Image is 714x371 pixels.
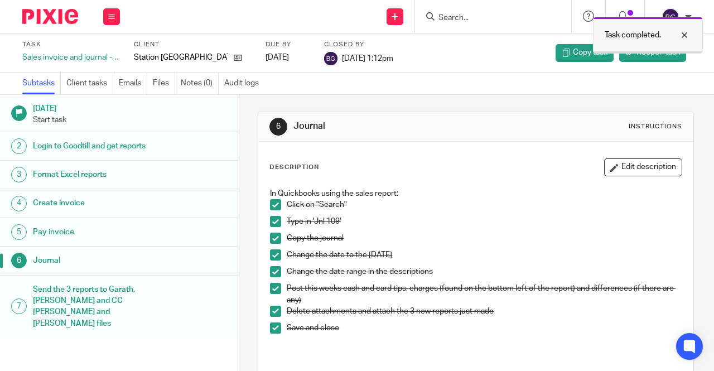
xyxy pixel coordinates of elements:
button: Edit description [604,158,682,176]
div: 7 [11,298,27,314]
h1: Format Excel reports [33,166,162,183]
a: Client tasks [66,73,113,94]
h1: Create invoice [33,195,162,211]
p: Post this weeks cash and card tips, charges (found on the bottom left of the report) and differen... [287,283,682,306]
img: svg%3E [324,52,337,65]
p: Description [269,163,319,172]
p: Delete attachments and attach the 3 new reports just made [287,306,682,317]
p: Click on "Search" [287,199,682,210]
div: 4 [11,196,27,211]
img: Pixie [22,9,78,24]
div: Instructions [629,122,682,131]
h1: Journal [293,121,500,132]
h1: Send the 3 reports to Garath, [PERSON_NAME] and CC [PERSON_NAME] and [PERSON_NAME] files [33,281,162,332]
div: [DATE] [266,52,310,63]
p: Save and close [287,322,682,345]
div: 3 [11,167,27,182]
label: Client [134,40,252,49]
p: In Quickbooks using the sales report: [270,188,682,199]
h1: [DATE] [33,100,226,114]
p: Station [GEOGRAPHIC_DATA] [134,52,228,63]
p: Change the date range in the descriptions [287,266,682,277]
p: Start task [33,114,226,126]
label: Closed by [324,40,393,49]
div: Sales invoice and journal - Station South [22,52,120,63]
p: Type in 'Jnl 109' [287,216,682,227]
a: Files [153,73,175,94]
div: 6 [269,118,287,136]
label: Task [22,40,120,49]
a: Emails [119,73,147,94]
h1: Pay invoice [33,224,162,240]
p: Copy the journal [287,233,682,244]
p: Task completed. [605,30,661,41]
p: Change the date to the [DATE] [287,249,682,261]
a: Subtasks [22,73,61,94]
span: [DATE] 1:12pm [342,55,393,62]
div: 5 [11,224,27,240]
div: 6 [11,253,27,268]
div: 2 [11,138,27,154]
a: Audit logs [224,73,264,94]
label: Due by [266,40,310,49]
img: svg%3E [662,8,679,26]
h1: Journal [33,252,162,269]
a: Notes (0) [181,73,219,94]
h1: Login to Goodtill and get reports [33,138,162,155]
